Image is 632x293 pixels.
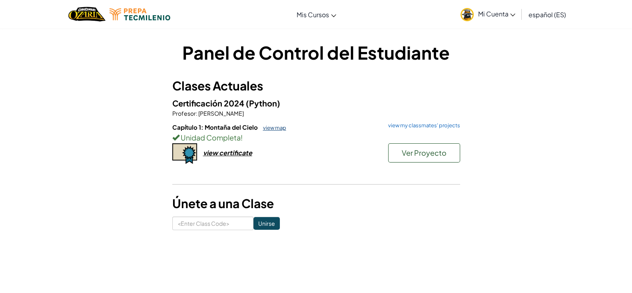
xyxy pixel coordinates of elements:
[402,148,447,157] span: Ver Proyecto
[246,98,280,108] span: (Python)
[172,149,252,157] a: view certificate
[172,123,259,131] span: Capítulo 1: Montaña del Cielo
[196,110,197,117] span: :
[172,77,460,95] h3: Clases Actuales
[388,143,460,163] button: Ver Proyecto
[172,143,197,164] img: certificate-icon.png
[179,133,241,142] span: Unidad Completa
[297,10,329,19] span: Mis Cursos
[524,4,570,25] a: español (ES)
[172,98,246,108] span: Certificación 2024
[203,149,252,157] div: view certificate
[253,217,280,230] input: Unirse
[461,8,474,21] img: avatar
[197,110,244,117] span: [PERSON_NAME]
[241,133,243,142] span: !
[172,195,460,213] h3: Únete a una Clase
[172,110,196,117] span: Profesor
[68,6,106,22] a: Ozaria by CodeCombat logo
[528,10,566,19] span: español (ES)
[172,40,460,65] h1: Panel de Control del Estudiante
[384,123,460,128] a: view my classmates' projects
[293,4,340,25] a: Mis Cursos
[457,2,519,27] a: Mi Cuenta
[478,10,515,18] span: Mi Cuenta
[110,8,170,20] img: Tecmilenio logo
[172,217,253,230] input: <Enter Class Code>
[259,124,286,131] a: view map
[68,6,106,22] img: Home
